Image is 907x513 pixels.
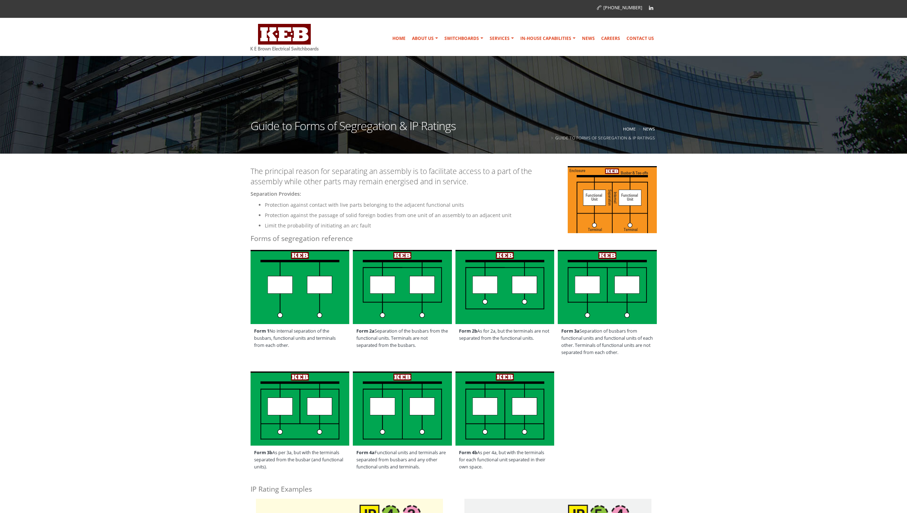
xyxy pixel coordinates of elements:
h4: Forms of segregation reference [251,234,657,243]
li: Protection against contact with live parts belonging to the adjacent functional units [265,201,657,209]
a: Home [390,31,408,46]
span: As for 2a, but the terminals are not separated from the functional units. [455,324,555,345]
a: News [579,31,598,46]
a: In-house Capabilities [517,31,578,46]
p: The principal reason for separating an assembly is to facilitate access to a part of the assembly... [251,166,657,187]
a: News [643,126,655,132]
span: Functional units and terminals are separated from busbars and any other functional units and term... [353,446,452,474]
strong: Form 4b [459,450,477,456]
span: As per 4a, but with the terminals for each functional unit separated in their own space. [455,446,555,474]
strong: Form 3a [561,328,579,334]
a: About Us [409,31,441,46]
span: Separation of busbars from functional units and functional units of each other. Terminals of func... [558,324,657,360]
li: Guide to Forms of Segregation & IP Ratings [550,133,655,142]
h1: Guide to Forms of Segregation & IP Ratings [251,120,456,140]
strong: Form 2b [459,328,477,334]
img: K E Brown Electrical Switchboards [251,24,319,51]
strong: Form 3b [254,450,272,456]
a: [PHONE_NUMBER] [597,5,642,11]
span: Separation of the busbars from the functional units. Terminals are not separated from the busbars. [353,324,452,353]
li: Protection against the passage of solid foreign bodies from one unit of an assembly to an adjacen... [265,211,657,220]
a: Switchboards [442,31,486,46]
li: Limit the probability of initiating an arc fault [265,221,657,230]
a: Careers [598,31,623,46]
a: Home [623,126,636,132]
span: As per 3a, but with the terminals separated from the busbar (and functional units). [251,446,350,474]
h5: Separation provides: [251,191,657,197]
a: Contact Us [624,31,657,46]
a: Linkedin [646,2,656,13]
h4: IP Rating Examples [251,484,657,494]
strong: Form 4a [356,450,375,456]
a: Services [487,31,517,46]
span: No internal separation of the busbars, functional units and terminals from each other. [251,324,350,353]
strong: Form 1 [254,328,269,334]
strong: Form 2a [356,328,375,334]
